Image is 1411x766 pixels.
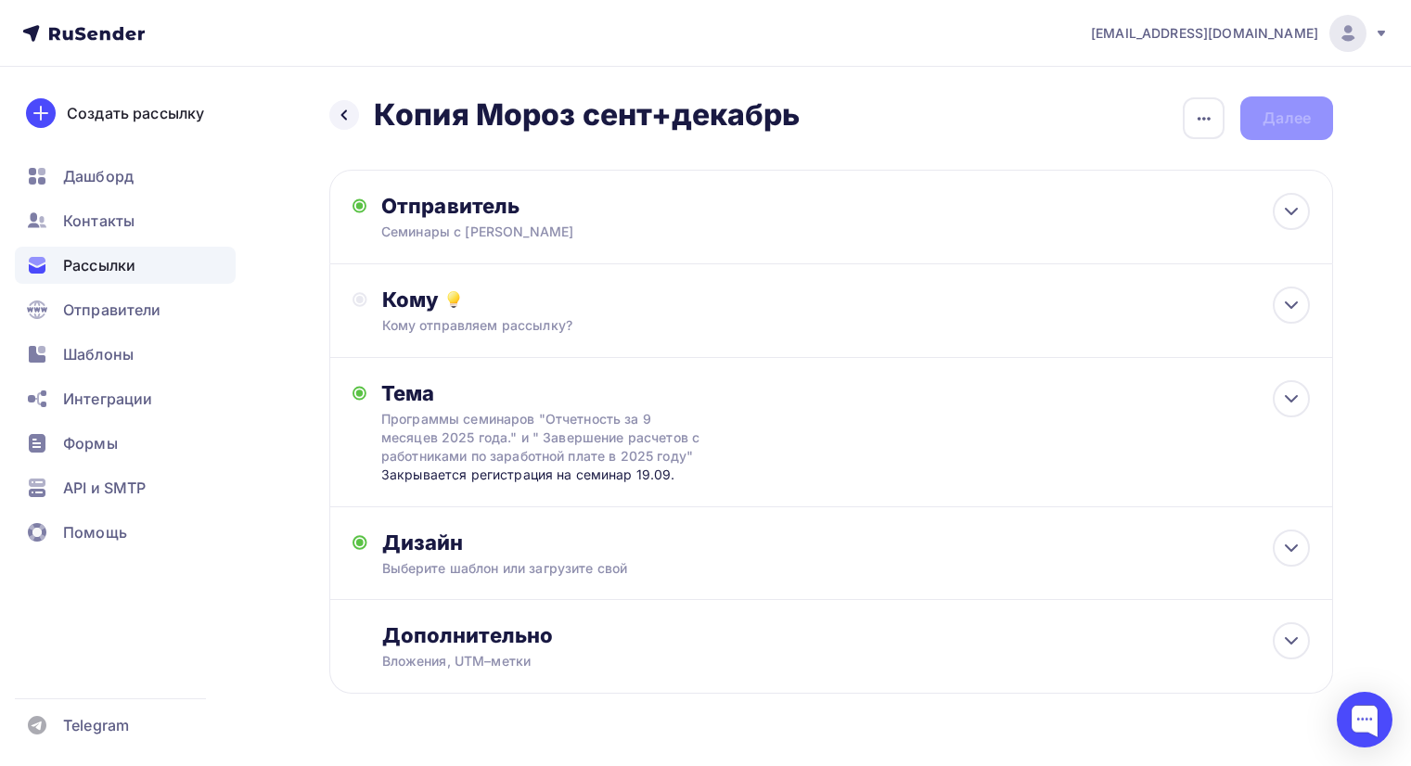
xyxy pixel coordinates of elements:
[15,425,236,462] a: Формы
[382,316,1217,335] div: Кому отправляем рассылку?
[381,410,712,466] div: Программы семинаров "Отчетность за 9 месяцев 2025 года." и " Завершение расчетов с работниками по...
[382,622,1310,648] div: Дополнительно
[374,96,800,134] h2: Копия Мороз сент+декабрь
[15,202,236,239] a: Контакты
[63,432,118,454] span: Формы
[63,521,127,543] span: Помощь
[63,714,129,736] span: Telegram
[381,466,748,484] div: Закрывается регистрация на семинар 19.09.
[63,165,134,187] span: Дашборд
[63,254,135,276] span: Рассылки
[63,299,161,321] span: Отправители
[15,336,236,373] a: Шаблоны
[382,559,1217,578] div: Выберите шаблон или загрузите свой
[381,223,743,241] div: Семинары с [PERSON_NAME]
[63,210,135,232] span: Контакты
[63,343,134,365] span: Шаблоны
[382,530,1310,555] div: Дизайн
[381,193,783,219] div: Отправитель
[15,291,236,328] a: Отправители
[15,247,236,284] a: Рассылки
[63,477,146,499] span: API и SMTP
[1091,15,1389,52] a: [EMAIL_ADDRESS][DOMAIN_NAME]
[382,287,1310,313] div: Кому
[1091,24,1318,43] span: [EMAIL_ADDRESS][DOMAIN_NAME]
[381,380,748,406] div: Тема
[15,158,236,195] a: Дашборд
[67,102,204,124] div: Создать рассылку
[63,388,152,410] span: Интеграции
[382,652,1217,670] div: Вложения, UTM–метки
